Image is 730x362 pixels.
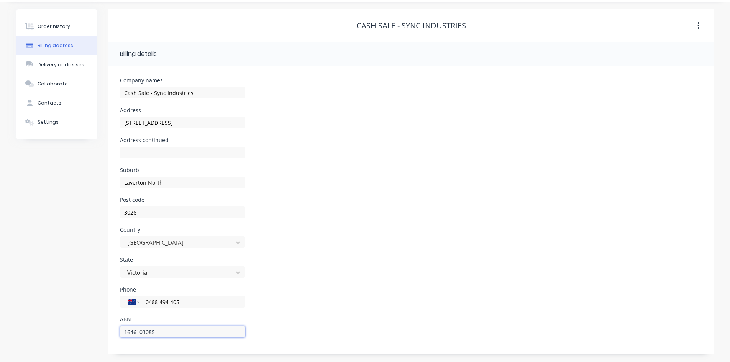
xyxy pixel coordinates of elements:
[120,49,157,59] div: Billing details
[120,167,245,173] div: Suburb
[356,21,466,30] div: Cash Sale - Sync Industries
[16,113,97,132] button: Settings
[120,257,245,262] div: State
[16,93,97,113] button: Contacts
[38,42,73,49] div: Billing address
[38,80,68,87] div: Collaborate
[16,36,97,55] button: Billing address
[16,74,97,93] button: Collaborate
[120,287,245,292] div: Phone
[16,55,97,74] button: Delivery addresses
[120,227,245,233] div: Country
[38,23,70,30] div: Order history
[16,17,97,36] button: Order history
[120,138,245,143] div: Address continued
[38,61,84,68] div: Delivery addresses
[120,197,245,203] div: Post code
[120,108,245,113] div: Address
[38,119,59,126] div: Settings
[120,78,245,83] div: Company names
[120,317,245,322] div: ABN
[38,100,61,106] div: Contacts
